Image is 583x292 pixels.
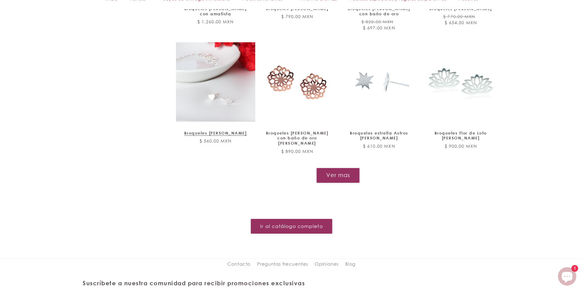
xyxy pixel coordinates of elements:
[345,259,356,270] a: Blog
[556,267,578,287] inbox-online-store-chat: Chat de la tienda online Shopify
[315,259,339,270] a: Opiniones
[316,168,360,183] button: Ver mas
[227,260,251,270] a: Contacto
[428,6,494,11] a: Broqueles [PERSON_NAME]
[257,259,308,270] a: Preguntas frecuentes
[264,6,331,11] a: Broqueles [PERSON_NAME]
[83,279,403,287] h2: Suscríbete a nuestra comunidad para recibir promociones exclusivas
[428,131,494,141] a: Broqueles Flor de Loto [PERSON_NAME]
[346,6,412,17] a: Broqueles [PERSON_NAME] con baño de oro
[182,6,249,17] a: Broqueles [PERSON_NAME] con amatista
[182,131,249,136] a: Broqueles [PERSON_NAME]
[264,131,331,146] a: Broqueles [PERSON_NAME] con baño de oro [PERSON_NAME]
[251,219,332,234] a: Ir al catálogo completo
[346,131,412,141] a: Broqueles estrella Astros [PERSON_NAME]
